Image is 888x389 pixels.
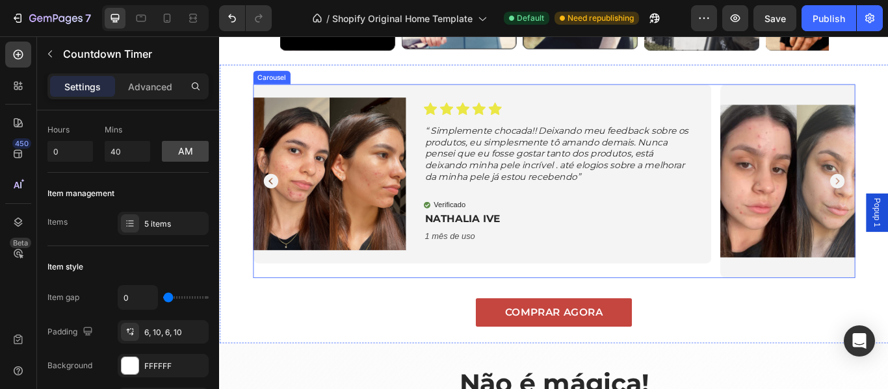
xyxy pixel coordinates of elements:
[12,138,31,149] div: 450
[64,80,101,94] p: Settings
[239,227,298,238] i: 1 mês de uso
[144,327,205,338] div: 6, 10, 6, 10
[105,124,150,136] p: Mins
[5,5,97,31] button: 7
[753,5,796,31] button: Save
[239,104,551,171] p: “ Simplemente chocada!! Deixando meu feedback sobre os produtos, eu simplesmente tô amando demais...
[584,80,762,258] img: gempages_585818588426797771-2cb4dde8-b4e8-4d44-9658-646b18541823.png
[568,12,634,24] span: Need republishing
[49,158,70,179] button: Carousel Back Arrow
[47,360,92,371] div: Background
[39,71,217,249] img: gempages_585818588426797771-cd1904f3-733b-42a3-aa28-60e24eaef35a.png
[47,124,93,136] p: Hours
[333,313,447,331] p: COMPRAR AGORA
[42,42,80,54] div: Carousel
[144,218,205,230] div: 5 items
[85,10,91,26] p: 7
[47,292,79,303] div: Item gap
[47,216,68,228] div: Items
[802,5,856,31] button: Publish
[10,238,31,248] div: Beta
[332,12,473,25] span: Shopify Original Home Template
[219,5,272,31] div: Undo/Redo
[326,12,330,25] span: /
[162,141,209,162] button: am
[219,36,888,389] iframe: Design area
[63,46,203,62] p: Countdown Timer
[47,323,96,341] div: Padding
[144,360,205,372] div: FFFFFF
[299,305,481,338] button: <p>COMPRAR AGORA</p>
[764,13,786,24] span: Save
[128,80,172,94] p: Advanced
[813,12,845,25] div: Publish
[710,158,731,179] button: Carousel Next Arrow
[761,188,774,222] span: Popup 1
[517,12,544,24] span: Default
[118,286,157,309] input: Auto
[47,188,114,199] div: Item management
[239,206,327,220] strong: NATHALIA IVE
[250,190,287,203] p: Verificado
[844,325,875,357] div: Open Intercom Messenger
[47,261,83,273] div: Item style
